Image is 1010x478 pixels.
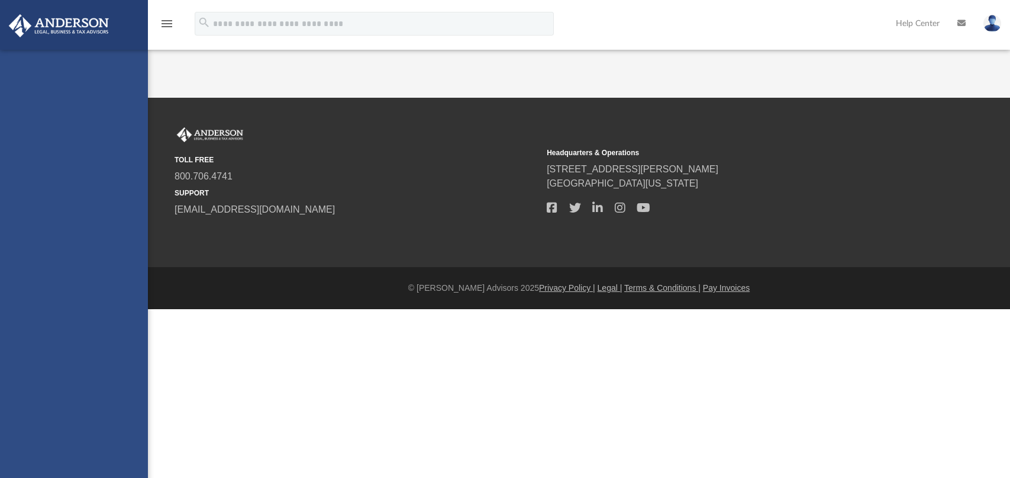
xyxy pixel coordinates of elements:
a: Pay Invoices [703,283,750,293]
img: Anderson Advisors Platinum Portal [5,14,112,37]
small: Headquarters & Operations [547,147,911,158]
small: TOLL FREE [175,155,538,165]
a: [GEOGRAPHIC_DATA][US_STATE] [547,178,698,188]
a: Privacy Policy | [539,283,595,293]
img: User Pic [983,15,1001,32]
div: © [PERSON_NAME] Advisors 2025 [148,282,1010,294]
i: menu [160,17,174,31]
small: SUPPORT [175,188,538,198]
img: Anderson Advisors Platinum Portal [175,127,246,143]
i: search [198,16,211,29]
a: Terms & Conditions | [624,283,701,293]
a: [STREET_ADDRESS][PERSON_NAME] [547,164,718,174]
a: menu [160,23,174,31]
a: [EMAIL_ADDRESS][DOMAIN_NAME] [175,204,335,214]
a: 800.706.4741 [175,171,233,181]
a: Legal | [598,283,622,293]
